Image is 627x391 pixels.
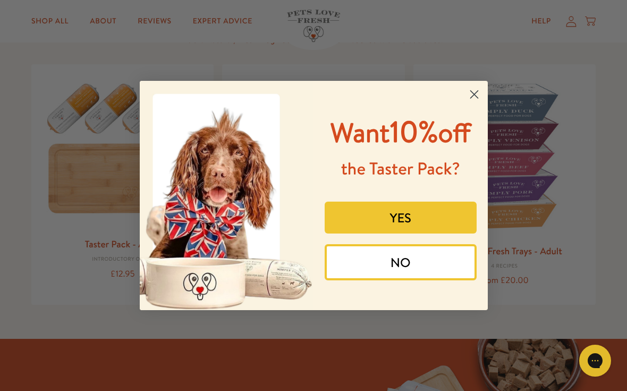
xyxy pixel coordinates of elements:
[331,111,471,152] span: 10%
[325,202,477,234] button: YES
[325,244,477,280] button: NO
[574,341,616,380] iframe: Gorgias live chat messenger
[341,157,460,180] span: the Taster Pack?
[331,114,390,151] span: Want
[438,114,471,151] span: off
[465,85,484,104] button: Close dialog
[140,81,314,310] img: 8afefe80-1ef6-417a-b86b-9520c2248d41.jpeg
